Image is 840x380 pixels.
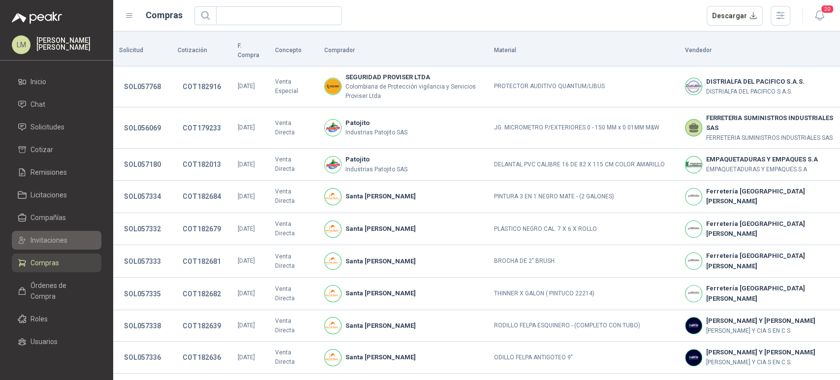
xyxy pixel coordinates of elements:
[706,113,834,133] b: FERRETERIA SUMINISTROS INDUSTRIALES SAS
[488,107,679,149] td: JG. MICROMETRO P/EXTERIORES 0 - 150 MM x 0 01MM M&W
[488,310,679,342] td: RODILLO FELPA ESQUINERO - (COMPLETO CON TUBO)
[31,314,48,324] span: Roles
[178,220,226,238] button: COT182679
[232,35,269,66] th: F. Compra
[238,257,255,264] span: [DATE]
[178,348,226,366] button: COT182636
[178,188,226,205] button: COT182684
[345,155,407,164] b: Patojito
[119,348,166,366] button: SOL057336
[12,186,101,204] a: Licitaciones
[345,256,416,266] b: Santa [PERSON_NAME]
[706,155,818,164] b: EMPAQUETADURAS Y EMPAQUES S.A
[685,78,702,95] img: Company Logo
[706,316,815,326] b: [PERSON_NAME] Y [PERSON_NAME]
[706,326,815,336] p: [PERSON_NAME] Y CIA S EN C S
[810,7,828,25] button: 20
[12,163,101,182] a: Remisiones
[31,257,59,268] span: Compras
[706,133,834,143] p: FERRETERIA SUMINISTROS INDUSTRIALES SAS
[12,231,101,250] a: Invitaciones
[325,78,341,95] img: Company Logo
[325,221,341,237] img: Company Logo
[345,128,407,137] p: Industrias Patojito SAS
[119,220,166,238] button: SOL057332
[172,35,232,66] th: Cotización
[31,122,64,132] span: Solicitudes
[31,235,67,246] span: Invitaciones
[345,72,482,82] b: SEGURIDAD PROVISER LTDA
[12,118,101,136] a: Solicitudes
[269,35,318,66] th: Concepto
[12,310,101,328] a: Roles
[269,149,318,180] td: Venta Directa
[488,245,679,278] td: BROCHA DE 2" BRUSH
[706,77,805,87] b: DISTRIALFA DEL PACIFICO S.A.S.
[685,317,702,334] img: Company Logo
[146,8,183,22] h1: Compras
[269,310,318,342] td: Venta Directa
[488,35,679,66] th: Material
[12,253,101,272] a: Compras
[488,342,679,373] td: ODILLO FELPA ANTIGOTEO 9"
[178,119,226,137] button: COT179233
[488,213,679,246] td: PLASTICO NEGRO CAL. 7 X 6 X ROLLO
[706,87,805,96] p: DISTRIALFA DEL PACIFICO S.A.S.
[113,35,172,66] th: Solicitud
[269,245,318,278] td: Venta Directa
[488,278,679,310] td: THINNER X GALON ( PINTUCO 22214)
[36,37,101,51] p: [PERSON_NAME] [PERSON_NAME]
[685,157,702,173] img: Company Logo
[345,321,416,331] b: Santa [PERSON_NAME]
[12,355,101,374] a: Categorías
[31,212,66,223] span: Compañías
[12,72,101,91] a: Inicio
[119,188,166,205] button: SOL057334
[12,140,101,159] a: Cotizar
[178,78,226,95] button: COT182916
[325,157,341,173] img: Company Logo
[178,285,226,303] button: COT182682
[12,95,101,114] a: Chat
[345,191,416,201] b: Santa [PERSON_NAME]
[178,156,226,173] button: COT182013
[706,165,818,174] p: EMPAQUETADURAS Y EMPAQUES S.A
[119,78,166,95] button: SOL057768
[679,35,840,66] th: Vendedor
[707,6,763,26] button: Descargar
[31,190,67,200] span: Licitaciones
[12,12,62,24] img: Logo peakr
[178,253,226,270] button: COT182681
[345,118,407,128] b: Patojito
[31,99,45,110] span: Chat
[325,285,341,302] img: Company Logo
[269,213,318,246] td: Venta Directa
[238,322,255,329] span: [DATE]
[488,149,679,180] td: DELANTAL PVC CALIBRE 16 DE 82 X 115 CM COLOR AMARILLO
[269,342,318,373] td: Venta Directa
[31,76,46,87] span: Inicio
[31,336,58,347] span: Usuarios
[706,358,815,367] p: [PERSON_NAME] Y CIA S EN C S
[238,354,255,361] span: [DATE]
[119,119,166,137] button: SOL056069
[685,285,702,302] img: Company Logo
[119,285,166,303] button: SOL057335
[706,284,834,304] b: Ferretería [GEOGRAPHIC_DATA][PERSON_NAME]
[238,290,255,297] span: [DATE]
[12,35,31,54] div: LM
[488,66,679,107] td: PROTECTOR AUDITIVO QUANTUM/LIBUS
[325,349,341,366] img: Company Logo
[325,253,341,269] img: Company Logo
[820,4,834,14] span: 20
[31,280,92,302] span: Órdenes de Compra
[178,317,226,335] button: COT182639
[12,276,101,306] a: Órdenes de Compra
[325,189,341,205] img: Company Logo
[345,82,482,101] p: Colombiana de Protección vigilancia y Servicios Proviser Ltda
[238,225,255,232] span: [DATE]
[706,187,834,207] b: Ferretería [GEOGRAPHIC_DATA][PERSON_NAME]
[325,317,341,334] img: Company Logo
[238,83,255,90] span: [DATE]
[12,208,101,227] a: Compañías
